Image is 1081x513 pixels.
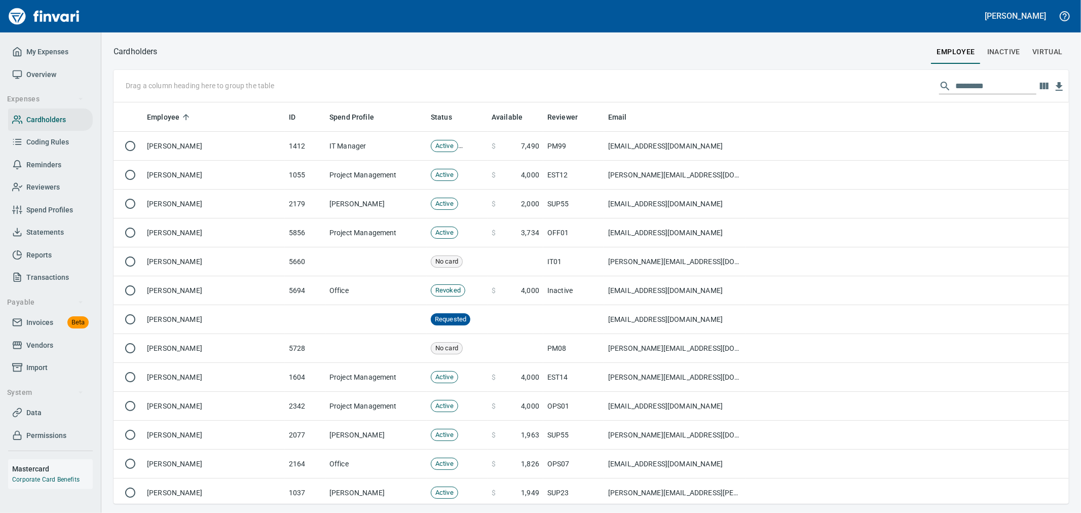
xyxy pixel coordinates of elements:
[329,111,387,123] span: Spend Profile
[285,247,325,276] td: 5660
[8,244,93,267] a: Reports
[543,450,604,479] td: OPS07
[26,361,48,374] span: Import
[3,90,88,108] button: Expenses
[325,190,427,218] td: [PERSON_NAME]
[285,421,325,450] td: 2077
[937,46,975,58] span: employee
[143,363,285,392] td: [PERSON_NAME]
[543,190,604,218] td: SUP55
[543,421,604,450] td: SUP55
[67,317,89,328] span: Beta
[604,190,746,218] td: [EMAIL_ADDRESS][DOMAIN_NAME]
[143,161,285,190] td: [PERSON_NAME]
[6,4,82,28] img: Finvari
[431,170,458,180] span: Active
[285,334,325,363] td: 5728
[543,247,604,276] td: IT01
[604,161,746,190] td: [PERSON_NAME][EMAIL_ADDRESS][DOMAIN_NAME]
[547,111,591,123] span: Reviewer
[492,170,496,180] span: $
[604,421,746,450] td: [PERSON_NAME][EMAIL_ADDRESS][DOMAIN_NAME]
[329,111,374,123] span: Spend Profile
[26,46,68,58] span: My Expenses
[492,285,496,296] span: $
[492,430,496,440] span: $
[521,459,539,469] span: 1,826
[289,111,295,123] span: ID
[492,141,496,151] span: $
[143,276,285,305] td: [PERSON_NAME]
[3,293,88,312] button: Payable
[604,392,746,421] td: [EMAIL_ADDRESS][DOMAIN_NAME]
[285,161,325,190] td: 1055
[1032,46,1063,58] span: virtual
[143,305,285,334] td: [PERSON_NAME]
[26,407,42,419] span: Data
[431,141,458,151] span: Active
[604,276,746,305] td: [EMAIL_ADDRESS][DOMAIN_NAME]
[285,363,325,392] td: 1604
[431,373,458,382] span: Active
[8,221,93,244] a: Statements
[325,392,427,421] td: Project Management
[431,315,470,324] span: Requested
[12,463,93,474] h6: Mastercard
[604,334,746,363] td: [PERSON_NAME][EMAIL_ADDRESS][DOMAIN_NAME]
[7,296,84,309] span: Payable
[983,8,1049,24] button: [PERSON_NAME]
[521,228,539,238] span: 3,734
[521,401,539,411] span: 4,000
[431,459,458,469] span: Active
[543,161,604,190] td: EST12
[285,276,325,305] td: 5694
[604,479,746,507] td: [PERSON_NAME][EMAIL_ADDRESS][PERSON_NAME][DOMAIN_NAME]
[8,311,93,334] a: InvoicesBeta
[143,132,285,161] td: [PERSON_NAME]
[492,372,496,382] span: $
[325,161,427,190] td: Project Management
[143,190,285,218] td: [PERSON_NAME]
[431,111,465,123] span: Status
[285,190,325,218] td: 2179
[143,421,285,450] td: [PERSON_NAME]
[143,334,285,363] td: [PERSON_NAME]
[521,488,539,498] span: 1,949
[325,363,427,392] td: Project Management
[1036,79,1052,94] button: Choose columns to display
[26,204,73,216] span: Spend Profiles
[431,286,465,296] span: Revoked
[8,424,93,447] a: Permissions
[325,450,427,479] td: Office
[431,257,462,267] span: No card
[147,111,193,123] span: Employee
[431,488,458,498] span: Active
[492,401,496,411] span: $
[543,392,604,421] td: OPS01
[114,46,158,58] p: Cardholders
[521,430,539,440] span: 1,963
[8,131,93,154] a: Coding Rules
[431,199,458,209] span: Active
[492,111,536,123] span: Available
[26,339,53,352] span: Vendors
[492,111,523,123] span: Available
[543,479,604,507] td: SUP23
[604,450,746,479] td: [EMAIL_ADDRESS][DOMAIN_NAME]
[3,383,88,402] button: System
[285,132,325,161] td: 1412
[285,218,325,247] td: 5856
[325,276,427,305] td: Office
[8,63,93,86] a: Overview
[8,401,93,424] a: Data
[521,170,539,180] span: 4,000
[431,344,462,353] span: No card
[604,363,746,392] td: [PERSON_NAME][EMAIL_ADDRESS][DOMAIN_NAME]
[325,479,427,507] td: [PERSON_NAME]
[325,421,427,450] td: [PERSON_NAME]
[987,46,1020,58] span: Inactive
[143,247,285,276] td: [PERSON_NAME]
[8,199,93,222] a: Spend Profiles
[8,154,93,176] a: Reminders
